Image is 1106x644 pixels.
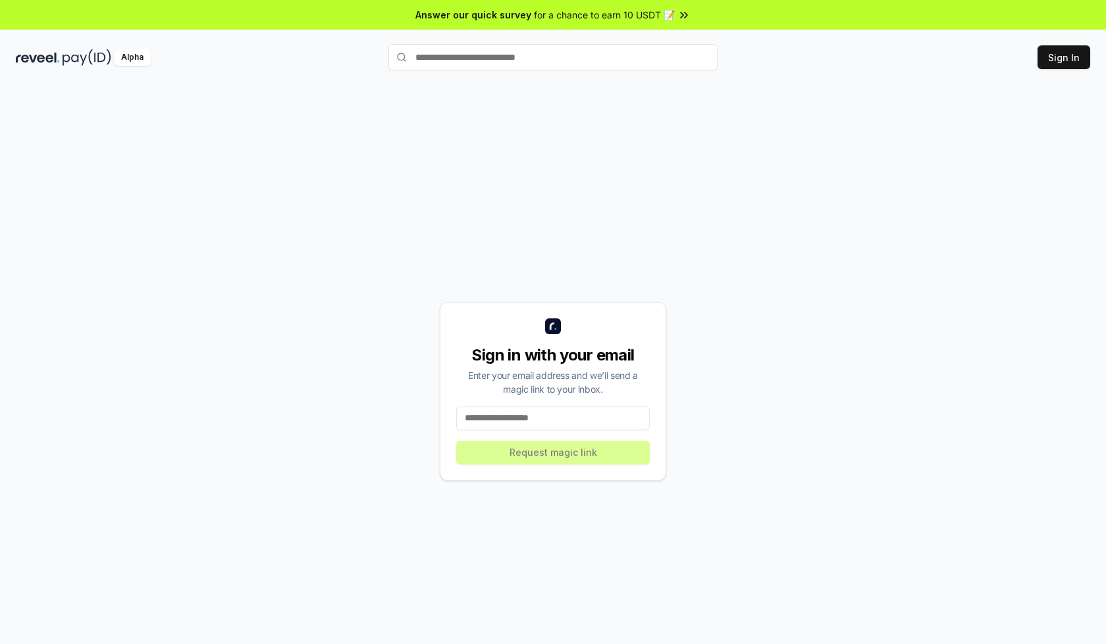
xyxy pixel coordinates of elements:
[114,49,151,66] div: Alpha
[545,318,561,334] img: logo_small
[534,8,675,22] span: for a chance to earn 10 USDT 📝
[456,368,650,396] div: Enter your email address and we’ll send a magic link to your inbox.
[456,345,650,366] div: Sign in with your email
[1038,45,1090,69] button: Sign In
[63,49,111,66] img: pay_id
[415,8,531,22] span: Answer our quick survey
[16,49,60,66] img: reveel_dark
